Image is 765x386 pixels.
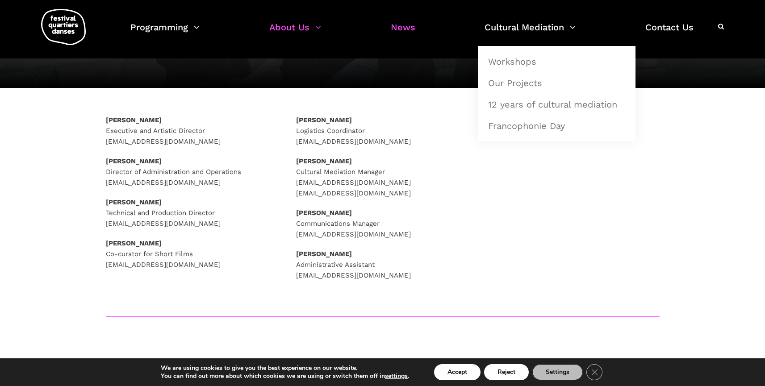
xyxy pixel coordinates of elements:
strong: [PERSON_NAME] [296,209,352,217]
p: Co-curator for Short Films [EMAIL_ADDRESS][DOMAIN_NAME] [106,238,279,270]
button: Close GDPR Cookie Banner [586,364,602,380]
strong: [PERSON_NAME] [296,157,352,165]
a: 12 years of cultural mediation [483,94,631,115]
a: Francophonie Day [483,116,631,136]
p: Director of Administration and Operations [EMAIL_ADDRESS][DOMAIN_NAME] [106,156,279,188]
a: Contact Us [645,20,694,46]
a: Cultural Mediation [485,20,576,46]
p: Cultural Mediation Manager [EMAIL_ADDRESS][DOMAIN_NAME] [EMAIL_ADDRESS][DOMAIN_NAME] [296,156,469,199]
strong: [PERSON_NAME] [106,239,162,247]
button: Accept [434,364,481,380]
a: About Us [269,20,321,46]
p: Agence Tabasko [296,357,469,378]
strong: [PERSON_NAME] [296,116,352,124]
p: You can find out more about which cookies we are using or switch them off in . [161,372,409,380]
p: Administrative Assistant [EMAIL_ADDRESS][DOMAIN_NAME] [296,249,469,281]
p: Technical and Production Director [EMAIL_ADDRESS][DOMAIN_NAME] [106,197,279,229]
strong: [PERSON_NAME] [106,116,162,124]
button: settings [385,372,408,380]
strong: [PERSON_NAME] [296,250,352,258]
p: [PERSON_NAME] – CPA [106,357,279,378]
a: News [391,20,415,46]
p: Communications Manager [EMAIL_ADDRESS][DOMAIN_NAME] [296,208,469,240]
a: Workshops [483,51,631,72]
img: logo-fqd-med [41,9,86,45]
strong: [PERSON_NAME] [106,157,162,165]
button: Reject [484,364,529,380]
button: Settings [532,364,583,380]
p: Logistics Coordinator [EMAIL_ADDRESS][DOMAIN_NAME] [296,115,469,147]
p: Executive and Artistic Director [EMAIL_ADDRESS][DOMAIN_NAME] [106,115,279,147]
strong: [PERSON_NAME] [106,198,162,206]
a: Our Projects [483,73,631,93]
a: Programming [130,20,200,46]
p: We are using cookies to give you the best experience on our website. [161,364,409,372]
